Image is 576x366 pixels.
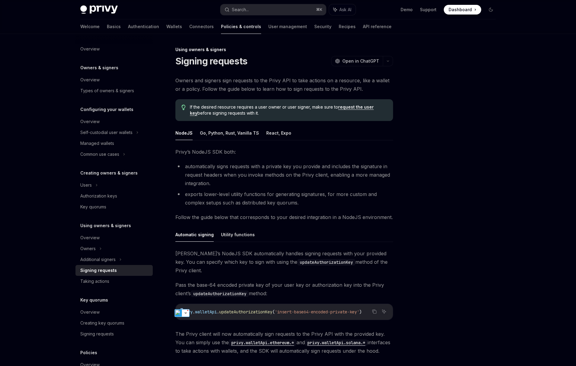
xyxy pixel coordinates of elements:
[175,76,393,93] span: Owners and signers sign requests to the Privy API to take actions on a resource, like a wallet or...
[80,330,114,338] div: Signing requests
[80,309,100,316] div: Overview
[75,201,153,212] a: Key quorums
[314,19,331,34] a: Security
[275,309,359,315] span: 'insert-base64-encoded-private-key'
[80,267,117,274] div: Signing requests
[339,7,351,13] span: Ask AI
[75,318,153,328] a: Creating key quorums
[200,126,259,140] button: Go, Python, Rust, Vanilla TS
[166,19,182,34] a: Wallets
[221,227,255,242] button: Utility functions
[75,307,153,318] a: Overview
[305,339,368,346] code: privy.walletApi.solana.*
[75,328,153,339] a: Signing requests
[80,256,116,263] div: Additional signers
[75,138,153,149] a: Managed wallets
[80,245,96,252] div: Owners
[420,7,437,13] a: Support
[363,19,392,34] a: API reference
[272,309,275,315] span: (
[331,56,383,66] button: Open in ChatGPT
[486,5,496,15] button: Toggle dark mode
[195,309,217,315] span: walletApi
[297,259,355,266] code: updateAuthorizationKey
[107,19,121,34] a: Basics
[75,85,153,96] a: Types of owners & signers
[359,309,362,315] span: )
[268,19,307,34] a: User management
[175,56,247,67] h1: Signing requests
[339,19,356,34] a: Recipes
[75,44,153,54] a: Overview
[305,339,368,345] a: privy.walletApi.solana.*
[175,213,393,221] span: Follow the guide below that corresponds to your desired integration in a NodeJS environment.
[128,19,159,34] a: Authentication
[190,104,387,116] span: If the desired resource requires a user owner or user signer, make sure to before signing request...
[80,140,114,147] div: Managed wallets
[75,74,153,85] a: Overview
[80,192,117,200] div: Authorization keys
[181,105,186,110] svg: Tip
[175,281,393,298] span: Pass the base-64 encoded private key of your user key or authorization key into the Privy client’...
[80,129,133,136] div: Self-custodial user wallets
[191,290,249,297] code: updateAuthorizationKey
[175,47,393,53] div: Using owners & signers
[175,126,193,140] button: NodeJS
[80,234,100,241] div: Overview
[80,296,108,304] h5: Key quorums
[75,276,153,287] a: Taking actions
[80,87,134,94] div: Types of owners & signers
[75,265,153,276] a: Signing requests
[175,330,393,355] span: The Privy client will now automatically sign requests to the Privy API with the provided key. You...
[80,5,118,14] img: dark logo
[80,45,100,53] div: Overview
[80,278,109,285] div: Taking actions
[175,190,393,207] li: exports lower-level utility functions for generating signatures, for more custom and complex setu...
[80,222,131,229] h5: Using owners & signers
[316,7,322,12] span: ⌘ K
[80,319,124,327] div: Creating key quorums
[80,76,100,83] div: Overview
[80,349,97,356] h5: Policies
[80,203,106,211] div: Key quorums
[189,19,214,34] a: Connectors
[175,249,393,275] span: [PERSON_NAME]’s NodeJS SDK automatically handles signing requests with your provided key. You can...
[232,6,249,13] div: Search...
[75,191,153,201] a: Authorization keys
[80,169,138,177] h5: Creating owners & signers
[175,162,393,188] li: automatically signs requests with a private key you provide and includes the signature in request...
[219,309,272,315] span: updateAuthorizationKey
[329,4,356,15] button: Ask AI
[175,227,214,242] button: Automatic signing
[80,118,100,125] div: Overview
[449,7,472,13] span: Dashboard
[229,339,296,345] a: privy.walletApi.ethereum.*
[266,126,291,140] button: React, Expo
[401,7,413,13] a: Demo
[80,19,100,34] a: Welcome
[221,19,261,34] a: Policies & controls
[80,151,119,158] div: Common use cases
[380,308,388,315] button: Ask AI
[80,64,118,71] h5: Owners & signers
[342,58,379,64] span: Open in ChatGPT
[229,339,296,346] code: privy.walletApi.ethereum.*
[217,309,219,315] span: .
[220,4,326,15] button: Search...⌘K
[80,181,92,189] div: Users
[80,106,133,113] h5: Configuring your wallets
[444,5,481,15] a: Dashboard
[75,116,153,127] a: Overview
[193,309,195,315] span: .
[175,148,393,156] span: Privy’s NodeJS SDK both:
[370,308,378,315] button: Copy the contents from the code block
[75,232,153,243] a: Overview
